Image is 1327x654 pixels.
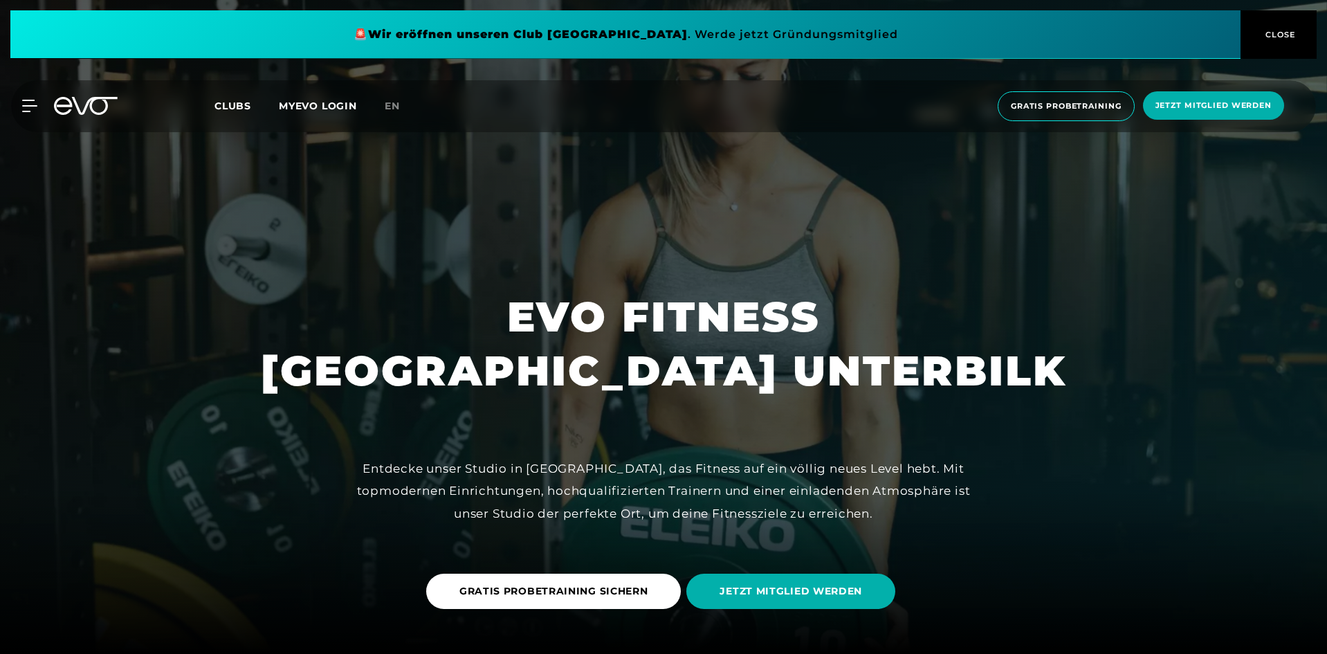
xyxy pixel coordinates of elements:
span: Clubs [214,100,251,112]
span: Jetzt Mitglied werden [1155,100,1272,111]
a: MYEVO LOGIN [279,100,357,112]
span: JETZT MITGLIED WERDEN [720,584,862,599]
a: Gratis Probetraining [994,91,1139,121]
div: Entdecke unser Studio in [GEOGRAPHIC_DATA], das Fitness auf ein völlig neues Level hebt. Mit topm... [352,457,975,525]
a: GRATIS PROBETRAINING SICHERN [426,563,687,619]
a: Clubs [214,99,279,112]
span: Gratis Probetraining [1011,100,1122,112]
button: CLOSE [1241,10,1317,59]
span: CLOSE [1262,28,1296,41]
span: GRATIS PROBETRAINING SICHERN [459,584,648,599]
span: en [385,100,400,112]
h1: EVO FITNESS [GEOGRAPHIC_DATA] UNTERBILK [261,290,1067,398]
a: en [385,98,417,114]
a: JETZT MITGLIED WERDEN [686,563,901,619]
a: Jetzt Mitglied werden [1139,91,1288,121]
